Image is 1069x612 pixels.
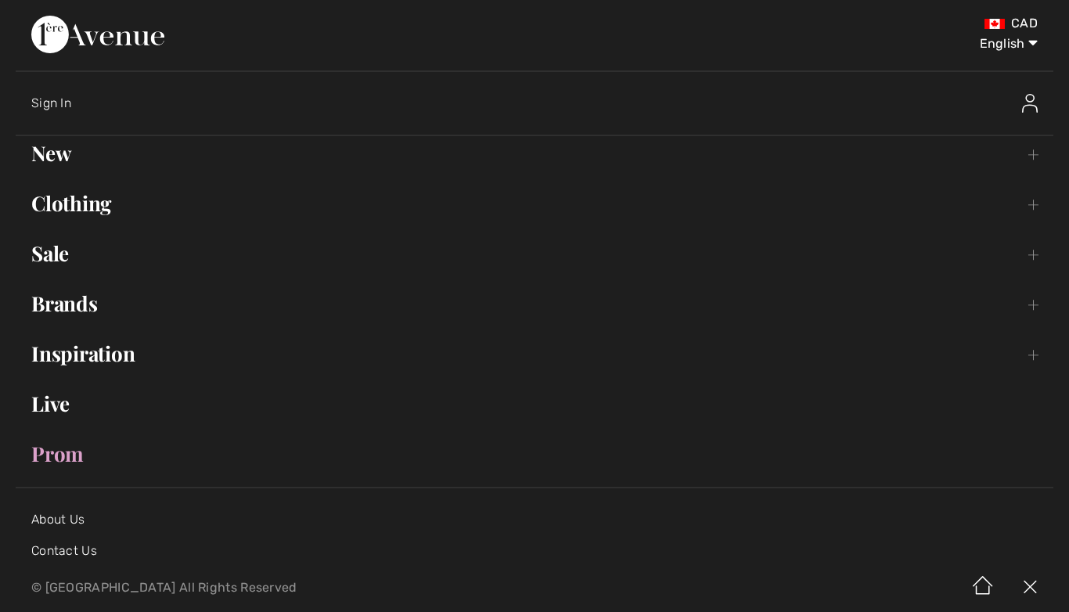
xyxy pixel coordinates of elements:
[31,95,71,110] span: Sign In
[16,337,1053,371] a: Inspiration
[16,387,1053,421] a: Live
[16,437,1053,471] a: Prom
[31,543,97,558] a: Contact Us
[16,186,1053,221] a: Clothing
[1006,563,1053,612] img: X
[16,286,1053,321] a: Brands
[31,78,1053,128] a: Sign InSign In
[16,136,1053,171] a: New
[628,16,1038,31] div: CAD
[959,563,1006,612] img: Home
[31,582,628,593] p: © [GEOGRAPHIC_DATA] All Rights Reserved
[31,512,85,527] a: About Us
[16,236,1053,271] a: Sale
[1022,94,1038,113] img: Sign In
[31,16,164,53] img: 1ère Avenue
